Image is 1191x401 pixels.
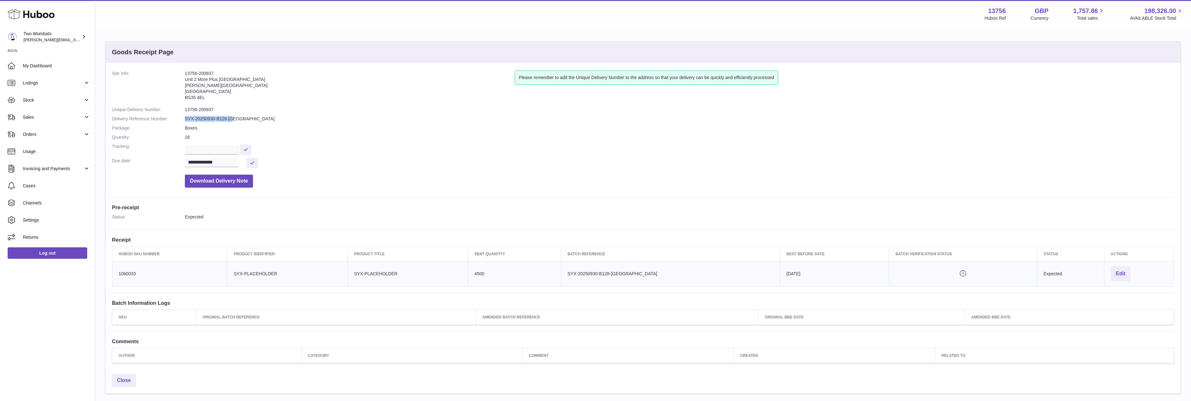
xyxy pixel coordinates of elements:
a: Close [112,374,136,387]
strong: GBP [1035,7,1048,15]
dt: Quantity: [112,134,185,140]
th: Comment [522,348,733,363]
dt: Tracking: [112,144,185,155]
dt: Unique Delivery Number: [112,107,185,113]
th: Amended BBE Date [965,310,1174,324]
address: 13756-200937 Unit 2 More Plus [GEOGRAPHIC_DATA] [PERSON_NAME][GEOGRAPHIC_DATA] [GEOGRAPHIC_DATA] ... [185,70,515,104]
span: [PERSON_NAME][EMAIL_ADDRESS][PERSON_NAME][DOMAIN_NAME] [23,37,161,42]
span: Returns [23,234,90,240]
span: Total sales [1077,15,1105,21]
th: Original BBE Date [758,310,965,324]
dd: Expected [185,214,1174,220]
th: Created [734,348,935,363]
span: My Dashboard [23,63,90,69]
div: Please remember to add the Unique Delivery Number to the address so that your delivery can be qui... [515,70,778,85]
th: Huboo SKU Number [112,246,227,261]
th: Author [112,348,302,363]
dt: Delivery Reference Number: [112,116,185,122]
dd: 16 [185,134,1174,140]
td: 4500 [468,261,561,286]
td: [DATE] [780,261,889,286]
th: SKU [112,310,196,324]
th: Batch Verification Status [889,246,1037,261]
h3: Pre-receipt [112,204,1174,211]
a: 1,757.86 Total sales [1073,7,1105,21]
a: Log out [8,247,87,259]
button: Download Delivery Note [185,175,253,188]
span: AVAILABLE Stock Total [1130,15,1183,21]
th: Amended Batch Reference [476,310,758,324]
th: Original Batch Reference [196,310,476,324]
dd: SYX-20250930-B128-[GEOGRAPHIC_DATA] [185,116,1174,122]
td: SYX-20250930-B128-[GEOGRAPHIC_DATA] [561,261,780,286]
span: Sales [23,114,83,120]
div: Huboo Ref [985,15,1006,21]
th: Product Identifier [227,246,348,261]
h3: Receipt [112,236,1174,243]
th: Best Before Date [780,246,889,261]
span: Orders [23,131,83,137]
th: Actions [1104,246,1174,261]
span: Channels [23,200,90,206]
td: SYX-PLACEHOLDER [348,261,468,286]
span: Invoicing and Payments [23,166,83,172]
span: 1,757.86 [1073,7,1098,15]
dt: Status: [112,214,185,220]
span: Cases [23,183,90,189]
h3: Goods Receipt Page [112,48,174,57]
th: Category [302,348,523,363]
div: Two Wombats [23,31,81,43]
a: 198,326.00 AVAILABLE Stock Total [1130,7,1183,21]
span: Usage [23,149,90,155]
th: Status [1037,246,1104,261]
td: SYX-PLACEHOLDER [227,261,348,286]
span: Stock [23,97,83,103]
dd: 13756-200937 [185,107,1174,113]
button: Edit [1111,266,1130,281]
dd: Boxes [185,125,1174,131]
td: 1060033 [112,261,227,286]
th: Batch Reference [561,246,780,261]
h3: Comments [112,338,1174,345]
td: Expected [1037,261,1104,286]
span: 198,326.00 [1144,7,1176,15]
th: Related to [935,348,1174,363]
div: Currency [1031,15,1049,21]
strong: 13756 [988,7,1006,15]
dt: Site Info: [112,70,185,104]
h3: Batch Information Logs [112,299,1174,306]
dt: Due date: [112,158,185,168]
th: Product title [348,246,468,261]
span: Settings [23,217,90,223]
span: Listings [23,80,83,86]
th: Sent Quantity [468,246,561,261]
img: philip.carroll@twowombats.com [8,32,17,42]
dt: Package: [112,125,185,131]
